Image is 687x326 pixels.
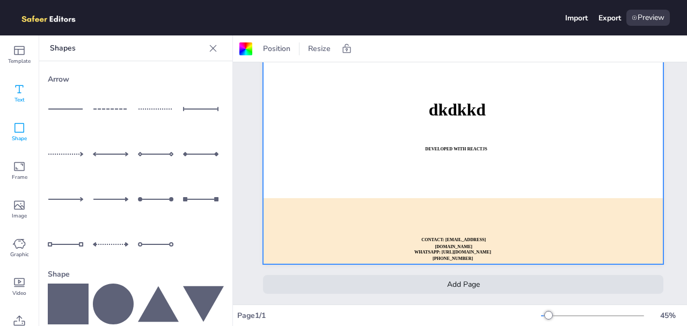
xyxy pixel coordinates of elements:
img: logo.png [17,10,91,26]
strong: CONTACT: [EMAIL_ADDRESS][DOMAIN_NAME] [421,237,486,249]
div: Export [598,13,621,23]
div: Import [565,13,588,23]
span: Text [14,96,25,104]
span: Position [261,44,293,54]
div: 45 % [655,310,681,321]
span: Resize [306,44,333,54]
span: Shape [12,134,27,143]
div: Add Page [263,275,663,294]
p: Shapes [50,35,204,61]
span: Template [8,57,31,66]
span: Frame [12,173,27,182]
span: dkdkkd [429,100,486,119]
div: Shape [48,265,224,284]
div: Arrow [48,70,224,89]
div: Preview [626,10,670,26]
span: Graphic [10,250,29,259]
strong: WHATSAPP: [URL][DOMAIN_NAME][PHONE_NUMBER] [414,250,491,261]
span: Video [12,289,26,298]
strong: DEVELOPED WITH REACTJS [425,147,487,151]
div: Page 1 / 1 [237,310,541,321]
span: Image [12,212,27,220]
